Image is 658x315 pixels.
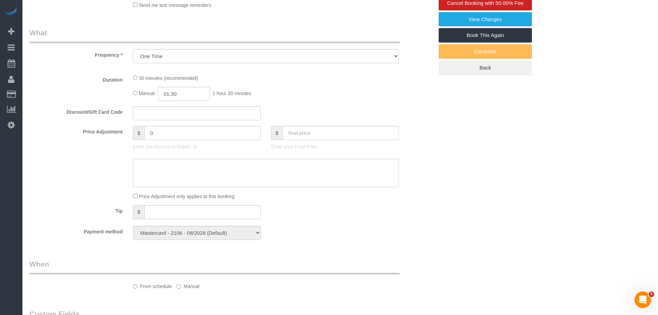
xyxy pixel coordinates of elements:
label: From schedule [133,280,172,290]
span: $ [271,126,283,140]
label: Tip [24,205,128,214]
span: $ [133,126,144,140]
legend: What [29,28,400,43]
label: Duration [24,74,128,83]
input: final price [283,126,399,140]
label: Frequency * [24,49,128,58]
legend: When [29,259,400,275]
span: 5 [649,291,654,297]
a: View Changes [439,12,532,27]
label: Payment method [24,226,128,235]
span: 30 minutes (recommended) [139,75,198,81]
span: $ [133,205,144,219]
input: Manual [177,284,181,289]
img: Automaid Logo [4,7,18,17]
span: Price Adjustment only applies to this booking [139,194,235,199]
input: From schedule [133,284,137,289]
label: Discount/Gift Card Code [24,106,128,115]
label: Price Adjustment [24,126,128,135]
p: Enter the Amount to Adjust, or [133,143,261,150]
span: 1 hour 30 minutes [213,91,251,96]
p: Enter your Final Price [271,143,399,150]
a: Back [439,61,532,75]
label: Manual [177,280,199,290]
span: Manual [139,91,155,96]
a: Book This Again [439,28,532,43]
span: Send me text message reminders [139,2,211,8]
iframe: Intercom live chat [635,291,651,308]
